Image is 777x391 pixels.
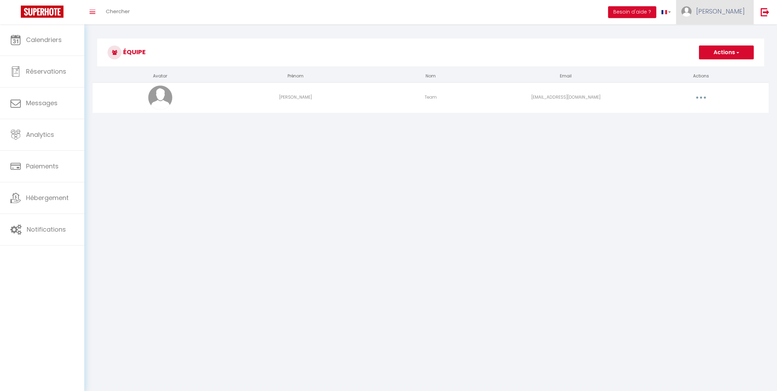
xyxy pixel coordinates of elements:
[148,85,172,110] img: avatar.png
[608,6,656,18] button: Besoin d'aide ?
[681,6,692,17] img: ...
[26,193,69,202] span: Hébergement
[21,6,63,18] img: Super Booking
[699,45,754,59] button: Actions
[26,67,66,76] span: Réservations
[498,82,633,113] td: [EMAIL_ADDRESS][DOMAIN_NAME]
[498,70,633,82] th: Email
[26,35,62,44] span: Calendriers
[363,82,498,113] td: Team
[97,39,764,66] h3: Équipe
[26,99,58,107] span: Messages
[106,8,130,15] span: Chercher
[26,130,54,139] span: Analytics
[696,7,745,16] span: [PERSON_NAME]
[26,162,59,170] span: Paiements
[228,82,363,113] td: [PERSON_NAME]
[27,225,66,234] span: Notifications
[633,70,769,82] th: Actions
[93,70,228,82] th: Avatar
[228,70,363,82] th: Prénom
[363,70,498,82] th: Nom
[761,8,769,16] img: logout
[6,3,26,24] button: Ouvrir le widget de chat LiveChat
